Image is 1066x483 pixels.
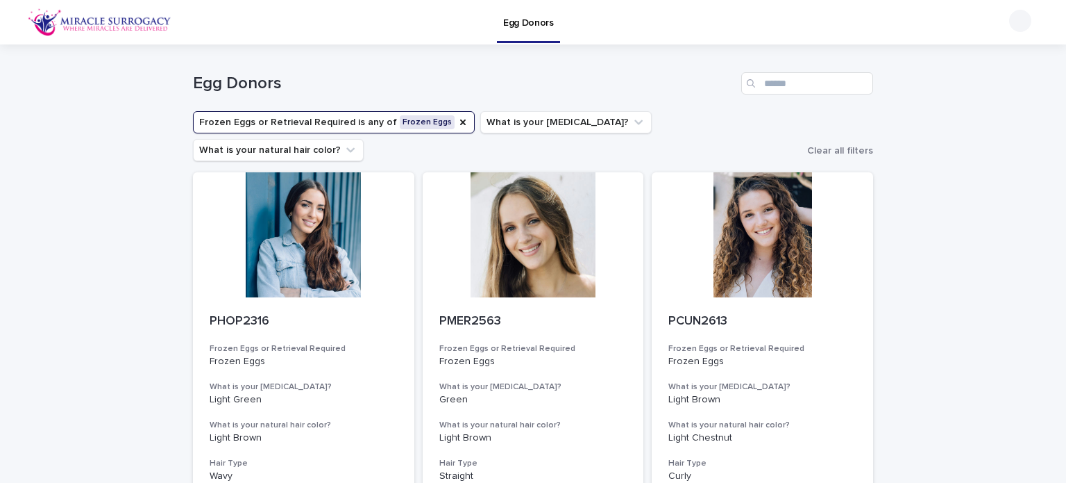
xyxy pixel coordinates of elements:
h3: Hair Type [668,458,856,469]
p: PCUN2613 [668,314,856,329]
p: PMER2563 [439,314,627,329]
button: Clear all filters [802,140,873,161]
button: Frozen Eggs or Retrieval Required [193,111,475,133]
p: Frozen Eggs [439,356,627,368]
p: Frozen Eggs [210,356,398,368]
img: OiFFDOGZQuirLhrlO1ag [28,8,171,36]
h3: Hair Type [439,458,627,469]
p: Light Brown [668,394,856,406]
p: PHOP2316 [210,314,398,329]
p: Curly [668,470,856,482]
h3: Frozen Eggs or Retrieval Required [668,343,856,354]
h3: Hair Type [210,458,398,469]
p: Straight [439,470,627,482]
h3: Frozen Eggs or Retrieval Required [439,343,627,354]
span: Clear all filters [807,146,873,156]
h3: What is your [MEDICAL_DATA]? [668,382,856,393]
p: Light Brown [439,432,627,444]
h1: Egg Donors [193,74,736,94]
h3: What is your [MEDICAL_DATA]? [210,382,398,393]
h3: What is your natural hair color? [210,420,398,431]
h3: What is your [MEDICAL_DATA]? [439,382,627,393]
p: Frozen Eggs [668,356,856,368]
p: Light Chestnut [668,432,856,444]
input: Search [741,72,873,95]
p: Green [439,394,627,406]
p: Light Brown [210,432,398,444]
p: Wavy [210,470,398,482]
h3: Frozen Eggs or Retrieval Required [210,343,398,354]
h3: What is your natural hair color? [439,420,627,431]
h3: What is your natural hair color? [668,420,856,431]
p: Light Green [210,394,398,406]
button: What is your eye color? [480,111,652,133]
button: What is your natural hair color? [193,139,364,161]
